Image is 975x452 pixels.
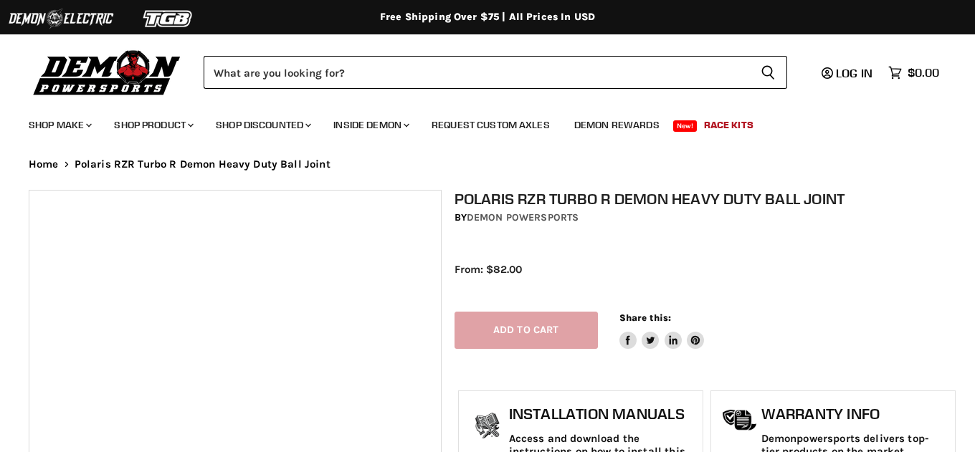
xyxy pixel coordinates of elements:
[323,110,418,140] a: Inside Demon
[509,405,695,423] h1: Installation Manuals
[455,190,959,208] h1: Polaris RZR Turbo R Demon Heavy Duty Ball Joint
[103,110,202,140] a: Shop Product
[761,405,948,423] h1: Warranty Info
[75,158,330,170] span: Polaris RZR Turbo R Demon Heavy Duty Ball Joint
[881,62,946,83] a: $0.00
[563,110,670,140] a: Demon Rewards
[455,263,522,276] span: From: $82.00
[205,110,320,140] a: Shop Discounted
[836,66,872,80] span: Log in
[693,110,764,140] a: Race Kits
[673,120,698,132] span: New!
[467,211,579,223] a: Demon Powersports
[29,47,186,97] img: Demon Powersports
[18,105,936,140] ul: Main menu
[722,409,758,431] img: warranty-icon.png
[204,56,749,89] input: Search
[7,5,115,32] img: Demon Electric Logo 2
[749,56,787,89] button: Search
[29,158,59,170] a: Home
[815,67,881,80] a: Log in
[204,56,787,89] form: Product
[421,110,561,140] a: Request Custom Axles
[18,110,100,140] a: Shop Make
[115,5,222,32] img: TGB Logo 2
[470,409,505,445] img: install_manual-icon.png
[455,210,959,226] div: by
[619,312,671,323] span: Share this:
[619,312,705,350] aside: Share this:
[908,66,939,80] span: $0.00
